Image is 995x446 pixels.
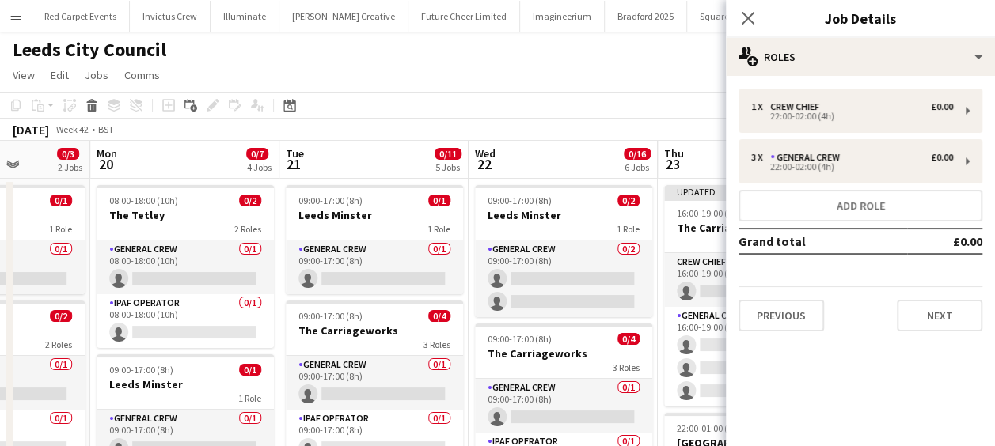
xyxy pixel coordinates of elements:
button: [PERSON_NAME] Creative [279,1,408,32]
div: [DATE] [13,122,49,138]
span: 2 Roles [234,223,261,235]
span: 0/16 [624,148,651,160]
span: 0/1 [428,195,450,206]
app-card-role: General Crew0/316:00-19:00 (3h) [664,307,841,406]
h3: The Carriageworks [286,323,463,338]
span: 0/1 [50,195,72,206]
button: Previous [739,300,824,331]
button: Next [897,300,982,331]
a: Edit [44,65,75,85]
span: 16:00-19:00 (3h) [677,207,741,219]
h1: Leeds City Council [13,38,166,62]
app-job-card: 09:00-17:00 (8h)0/1Leeds Minster1 RoleGeneral Crew0/109:00-17:00 (8h) [286,185,463,294]
span: 1 Role [617,223,640,235]
app-job-card: 08:00-18:00 (10h)0/2The Tetley2 RolesGeneral Crew0/108:00-18:00 (10h) IPAF Operator0/108:00-18:00... [97,185,274,348]
span: 3 Roles [613,361,640,373]
span: 0/2 [239,195,261,206]
span: Jobs [85,68,108,82]
span: 23 [662,155,684,173]
span: 0/2 [617,195,640,206]
div: 3 x [751,152,770,163]
span: 0/1 [239,364,261,376]
button: Add role [739,190,982,221]
span: Week 42 [52,123,92,135]
div: Roles [726,38,995,76]
div: 6 Jobs [625,161,650,173]
button: Square Fish Events [687,1,789,32]
h3: Leeds Minster [475,208,652,222]
span: 1 Role [238,392,261,404]
app-card-role: General Crew0/109:00-17:00 (8h) [286,356,463,410]
div: £0.00 [931,152,953,163]
span: 09:00-17:00 (8h) [488,195,552,206]
h3: Job Details [726,8,995,28]
span: 09:00-17:00 (8h) [109,364,173,376]
div: £0.00 [931,101,953,112]
h3: The Carriageworks [475,346,652,361]
div: 2 Jobs [58,161,82,173]
button: Future Cheer Limited [408,1,520,32]
span: 0/11 [435,148,461,160]
button: Bradford 2025 [605,1,687,32]
span: 0/7 [246,148,268,160]
h3: The Tetley [97,208,274,222]
div: Updated [664,185,841,198]
span: 0/3 [57,148,79,160]
button: Invictus Crew [130,1,211,32]
div: 22:00-02:00 (4h) [751,163,953,171]
div: General Crew [770,152,846,163]
span: View [13,68,35,82]
div: 4 Jobs [247,161,272,173]
div: 22:00-02:00 (4h) [751,112,953,120]
a: Comms [118,65,166,85]
span: 20 [94,155,117,173]
span: 09:00-17:00 (8h) [298,195,363,206]
span: 09:00-17:00 (8h) [488,333,552,345]
span: Comms [124,68,160,82]
span: 22 [473,155,496,173]
span: 3 Roles [423,338,450,350]
span: Thu [664,146,684,161]
button: Imagineerium [520,1,605,32]
button: Illuminate [211,1,279,32]
div: BST [98,123,114,135]
app-card-role: General Crew0/209:00-17:00 (8h) [475,240,652,317]
app-job-card: Updated16:00-19:00 (3h)0/4The Carriageworks2 RolesCrew Chief0/116:00-19:00 (3h) General Crew0/316... [664,185,841,406]
span: Wed [475,146,496,161]
app-card-role: General Crew0/109:00-17:00 (8h) [475,379,652,433]
span: 2 Roles [45,338,72,350]
span: 1 Role [49,223,72,235]
span: Tue [286,146,304,161]
td: Grand total [739,229,907,254]
span: 0/2 [50,310,72,322]
app-card-role: General Crew0/108:00-18:00 (10h) [97,240,274,294]
a: View [6,65,41,85]
span: 0/4 [617,333,640,345]
h3: The Carriageworks [664,221,841,235]
span: 22:00-01:00 (3h) (Fri) [677,422,759,434]
span: Edit [51,68,69,82]
app-card-role: IPAF Operator0/108:00-18:00 (10h) [97,294,274,348]
app-job-card: 09:00-17:00 (8h)0/2Leeds Minster1 RoleGeneral Crew0/209:00-17:00 (8h) [475,185,652,317]
div: 1 x [751,101,770,112]
button: Red Carpet Events [32,1,130,32]
span: 09:00-17:00 (8h) [298,310,363,322]
td: £0.00 [907,229,982,254]
span: 08:00-18:00 (10h) [109,195,178,206]
app-card-role: Crew Chief0/116:00-19:00 (3h) [664,253,841,307]
h3: Leeds Minster [97,377,274,391]
app-card-role: General Crew0/109:00-17:00 (8h) [286,240,463,294]
div: 5 Jobs [435,161,461,173]
h3: Leeds Minster [286,208,463,222]
span: 21 [283,155,304,173]
span: Mon [97,146,117,161]
span: 0/4 [428,310,450,322]
span: 1 Role [427,223,450,235]
div: Crew Chief [770,101,826,112]
a: Jobs [78,65,115,85]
